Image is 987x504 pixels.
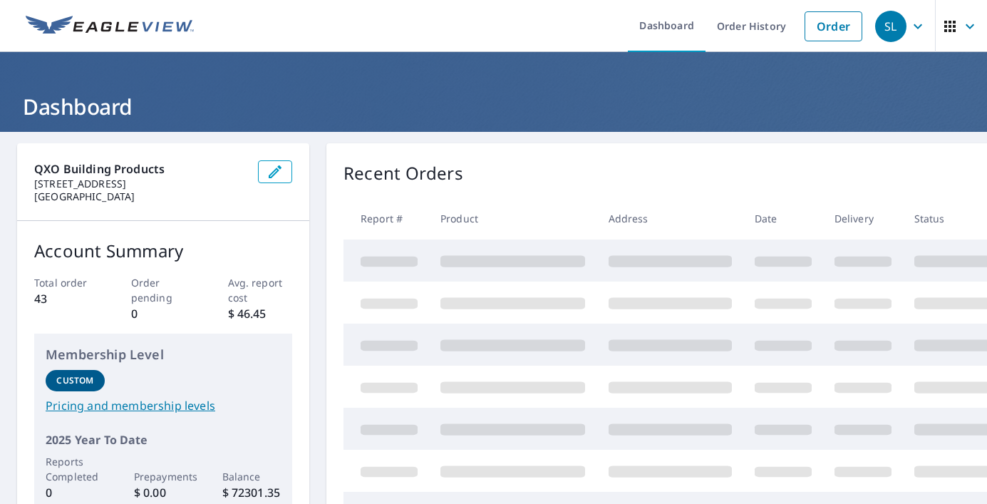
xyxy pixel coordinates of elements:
[46,431,281,448] p: 2025 Year To Date
[429,197,596,240] th: Product
[26,16,194,37] img: EV Logo
[343,197,429,240] th: Report #
[743,197,823,240] th: Date
[228,305,293,322] p: $ 46.45
[134,469,193,484] p: Prepayments
[34,160,247,178] p: QXO Building Products
[34,275,99,290] p: Total order
[56,374,93,387] p: Custom
[46,345,281,364] p: Membership Level
[222,484,281,501] p: $ 72301.35
[823,197,903,240] th: Delivery
[875,11,906,42] div: SL
[131,275,196,305] p: Order pending
[131,305,196,322] p: 0
[134,484,193,501] p: $ 0.00
[46,454,105,484] p: Reports Completed
[34,190,247,203] p: [GEOGRAPHIC_DATA]
[34,290,99,307] p: 43
[228,275,293,305] p: Avg. report cost
[17,92,970,121] h1: Dashboard
[46,397,281,414] a: Pricing and membership levels
[805,11,862,41] a: Order
[597,197,743,240] th: Address
[343,160,463,186] p: Recent Orders
[34,238,292,264] p: Account Summary
[222,469,281,484] p: Balance
[46,484,105,501] p: 0
[34,178,247,190] p: [STREET_ADDRESS]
